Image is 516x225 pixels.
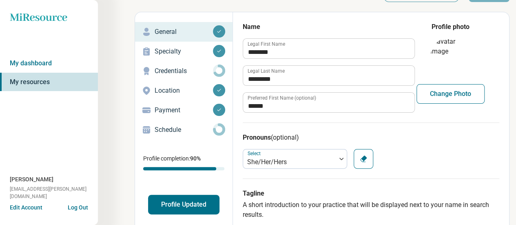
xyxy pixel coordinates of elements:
a: Credentials [135,61,233,81]
h3: Tagline [243,189,499,198]
span: 90 % [190,155,201,162]
a: Specialty [135,42,233,61]
legend: Profile photo [432,22,469,32]
a: Location [135,81,233,100]
p: Schedule [155,125,213,135]
p: Credentials [155,66,213,76]
div: Profile completion: [135,149,233,175]
span: [EMAIL_ADDRESS][PERSON_NAME][DOMAIN_NAME] [10,185,98,200]
label: Legal Last Name [248,69,285,74]
label: Preferred First Name (optional) [248,96,316,100]
button: Change Photo [416,84,485,104]
p: General [155,27,213,37]
p: Payment [155,105,213,115]
p: A short introduction to your practice that will be displayed next to your name in search results. [243,200,499,220]
label: Select [248,150,262,156]
a: Schedule [135,120,233,140]
span: [PERSON_NAME] [10,175,53,184]
a: General [135,22,233,42]
a: Payment [135,100,233,120]
h3: Pronouns [243,133,499,143]
span: (optional) [271,134,299,141]
label: Legal First Name [248,42,285,47]
h3: Name [243,22,414,32]
img: avatar image [430,37,471,78]
button: Edit Account [10,203,42,212]
div: She/Her/Hers [247,157,332,167]
button: Profile Updated [148,195,219,214]
button: Log Out [68,203,88,210]
p: Location [155,86,213,96]
div: Profile completion [143,167,224,170]
p: Specialty [155,47,213,56]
